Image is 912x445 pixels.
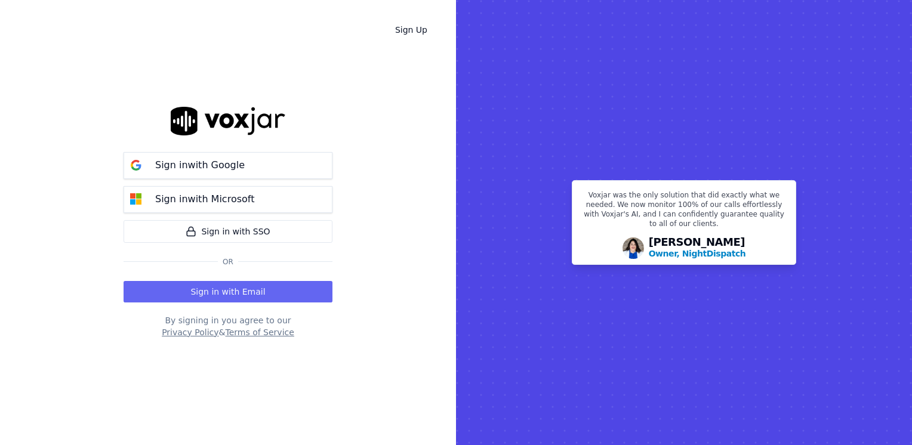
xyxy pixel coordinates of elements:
[124,186,332,213] button: Sign inwith Microsoft
[218,257,238,267] span: Or
[124,314,332,338] div: By signing in you agree to our &
[124,281,332,302] button: Sign in with Email
[171,107,285,135] img: logo
[162,326,218,338] button: Privacy Policy
[623,237,644,259] img: Avatar
[649,237,746,259] div: [PERSON_NAME]
[155,192,254,206] p: Sign in with Microsoft
[155,158,245,172] p: Sign in with Google
[649,248,746,259] p: Owner, NightDispatch
[225,326,294,338] button: Terms of Service
[124,152,332,179] button: Sign inwith Google
[124,153,148,177] img: google Sign in button
[124,187,148,211] img: microsoft Sign in button
[580,190,788,233] p: Voxjar was the only solution that did exactly what we needed. We now monitor 100% of our calls ef...
[124,220,332,243] a: Sign in with SSO
[386,19,437,41] a: Sign Up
